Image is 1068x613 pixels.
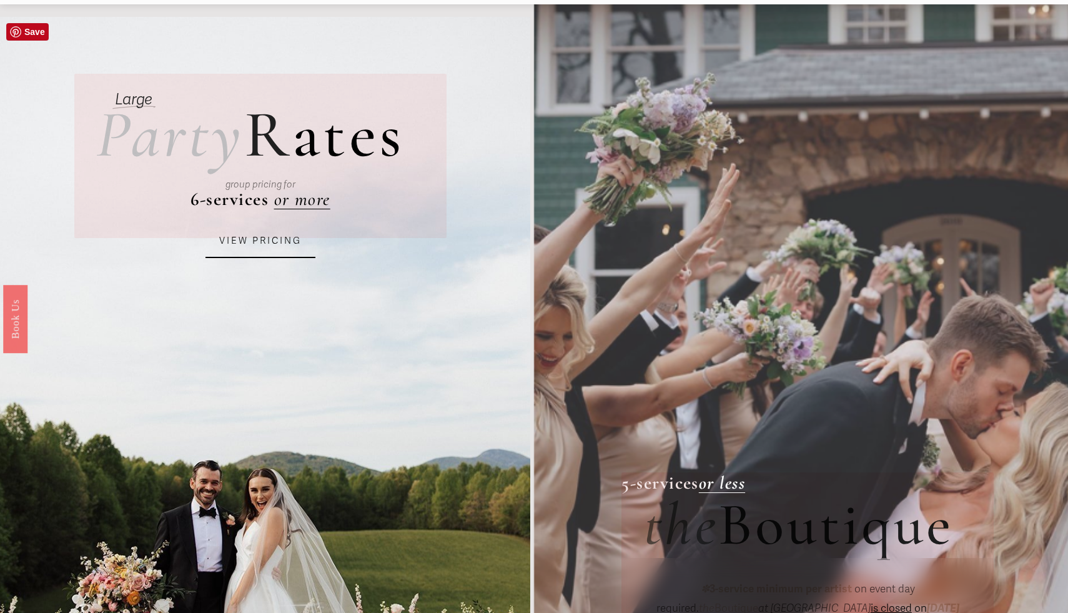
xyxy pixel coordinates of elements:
em: Party [96,95,244,174]
strong: 3-service minimum per artist [710,582,852,596]
a: Pin it! [6,23,49,41]
em: ✽ [701,582,710,596]
span: Boutique [718,489,953,561]
em: the [644,489,718,561]
em: group pricing for [225,179,295,190]
a: VIEW PRICING [205,224,315,258]
a: Book Us [3,284,27,352]
strong: 5-services [621,472,699,494]
em: Large [115,89,152,109]
span: R [244,95,292,174]
a: or less [699,472,745,494]
h2: ates [96,102,405,168]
